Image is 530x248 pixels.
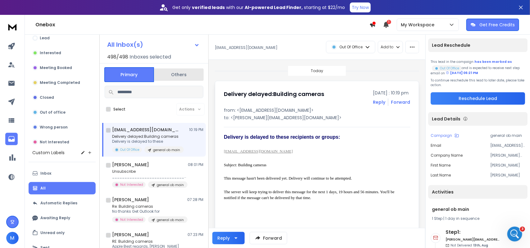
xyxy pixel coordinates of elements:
[446,71,478,75] div: [DATE] 06:21 PM
[40,230,65,235] p: Unread only
[432,216,524,221] div: |
[5,185,119,207] div: Maamnun says…
[446,228,500,236] h6: Step 1 :
[5,146,102,174] div: HeyCan you also share the name of the campaign?[PERSON_NAME] • 1h ago
[451,243,488,248] p: Not Delivered
[490,153,525,158] p: [PERSON_NAME] Worldwide Van Lines
[401,22,437,28] p: My Workspace
[431,163,451,168] p: First Name
[112,162,149,168] h1: [PERSON_NAME]
[29,182,96,194] button: All
[27,54,114,66] div: There is no error to display but leads are not add in Campaign.
[153,148,180,152] p: general ob main
[4,2,16,14] button: go back
[30,3,70,8] h1: [PERSON_NAME]
[217,235,230,241] div: Reply
[113,107,125,112] label: Select
[432,116,460,122] p: Lead Details
[112,232,149,238] h1: [PERSON_NAME]
[129,53,171,61] h3: Inboxes selected
[5,146,119,185] div: Raj says…
[352,4,369,11] p: Try Now
[432,42,470,48] p: Lead Reschedule
[188,232,203,237] p: 07:23 PM
[112,204,187,209] p: Re: Building cameras
[10,149,97,155] div: Hey
[431,173,451,178] p: Last Name
[490,143,525,148] p: [EMAIL_ADDRESS][DOMAIN_NAME]
[432,206,524,212] h1: general ob main
[224,107,410,113] p: from: <[EMAIL_ADDRESS][DOMAIN_NAME]>
[6,21,19,33] img: logo
[20,200,25,205] button: Gif picker
[6,232,19,244] button: M
[431,133,459,138] button: Campaign
[32,150,65,156] h3: Custom Labels
[154,68,204,81] button: Others
[40,171,51,176] p: Inbox
[107,41,143,48] h1: All Inbox(s)
[431,133,452,138] p: Campaign
[29,167,96,180] button: Inbox
[5,10,102,45] div: Hi Maamnun,Thanks for reaching out. Can you please let me know what error you are facing while up...
[212,232,245,244] button: Reply
[431,78,525,87] p: To continue reschedule this lead to later date, please take action.
[466,19,519,31] button: Get Free Credits
[120,182,143,187] p: Not Interested
[40,65,72,70] p: Meeting Booked
[61,130,114,137] a: 1_Million_...ds (1).csv
[106,198,116,208] button: Send a message…
[10,14,97,20] div: Hi Maamnun,
[440,66,459,71] p: Out Of Office
[112,239,187,244] p: RE: Building cameras
[40,201,77,206] p: Automatic Replies
[311,68,323,73] p: Today
[431,153,463,158] p: Company Name
[29,106,96,119] button: Out of office
[250,232,287,244] button: Forward
[29,136,96,148] button: Not Interested
[40,215,70,220] p: Awaiting Reply
[5,75,119,127] div: Raj says…
[350,2,371,12] button: Try Now
[29,197,96,209] button: Automatic Replies
[72,185,119,199] div: General OB main
[520,227,525,232] span: 3
[40,186,46,191] p: All
[22,50,119,70] div: There is no error to display but leads are not add in Campaign.
[428,185,528,199] div: Activities
[157,218,184,222] p: general ob main
[224,189,405,201] p: The server will keep trying to deliver this message for the next 1 days, 19 hours and 56 minutes....
[5,50,119,75] div: Maamnun says…
[5,187,119,198] textarea: Message…
[224,115,410,121] p: to: <[PERSON_NAME][EMAIL_ADDRESS][DOMAIN_NAME]>
[29,121,96,133] button: Wrong person
[507,227,522,241] iframe: Intercom live chat
[102,38,205,51] button: All Inbox(s)
[29,200,34,205] button: Upload attachment
[112,139,184,144] p: Delivery is delayed to these
[57,126,119,141] div: 1_Million_...ds (1).csv
[29,227,96,239] button: Unread only
[387,20,391,24] span: 1
[107,53,128,61] span: 498 / 498
[112,169,187,174] p: Unsubscribe
[446,237,500,242] h6: [PERSON_NAME][EMAIL_ADDRESS][DOMAIN_NAME]
[40,50,61,55] p: Interested
[245,4,303,11] strong: AI-powered Lead Finder,
[10,159,97,171] div: Can you also share the name of the campaign?
[490,173,525,178] p: [PERSON_NAME]
[432,216,442,221] span: 1 Step
[474,59,512,64] span: has been marked as
[112,127,180,133] h1: [EMAIL_ADDRESS][DOMAIN_NAME]
[29,62,96,74] button: Meeting Booked
[431,59,525,76] div: This lead in the campaign and is expected to receive next step email on
[30,8,75,14] p: Active in the last 15m
[10,88,97,118] div: Can you please share the file you’re trying to upload along with the name of the campaign you’re ...
[5,75,102,122] div: Hi Maamnun,Can you please share the file you’re trying to upload along with the name of the campa...
[104,67,154,82] button: Primary
[112,209,187,214] p: No thanks Get Outlook for
[112,134,184,139] p: Delivery delayed:Building cameras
